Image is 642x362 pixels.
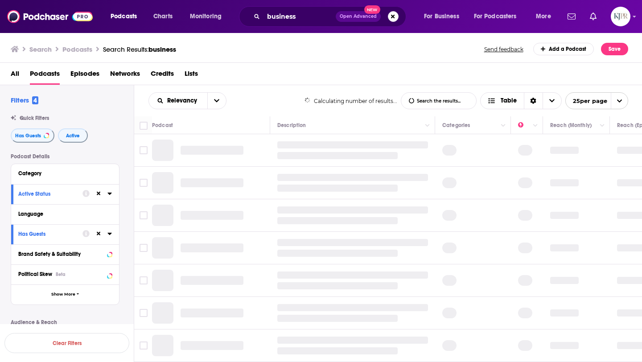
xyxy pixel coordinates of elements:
[611,7,630,26] span: Logged in as KJPRpodcast
[263,9,336,24] input: Search podcasts, credits, & more...
[247,6,415,27] div: Search podcasts, credits, & more...
[18,208,112,219] button: Language
[340,14,377,19] span: Open Advanced
[153,10,173,23] span: Charts
[140,341,148,350] span: Toggle select row
[422,120,433,131] button: Column Actions
[601,43,628,55] button: Save
[58,128,88,143] button: Active
[20,115,49,121] span: Quick Filters
[15,133,41,138] span: Has Guests
[148,45,176,53] span: business
[597,120,608,131] button: Column Actions
[110,66,140,85] a: Networks
[498,120,509,131] button: Column Actions
[530,120,541,131] button: Column Actions
[32,96,38,104] span: 4
[29,45,52,53] h3: Search
[442,120,470,131] div: Categories
[418,9,470,24] button: open menu
[480,92,562,109] button: Choose View
[305,98,398,104] div: Calculating number of results...
[140,309,148,317] span: Toggle select row
[524,93,543,109] div: Sort Direction
[501,98,517,104] span: Table
[62,45,92,53] h3: Podcasts
[151,66,174,85] a: Credits
[481,45,526,53] button: Send feedback
[148,92,226,109] h2: Choose List sort
[140,244,148,252] span: Toggle select row
[149,98,207,104] button: open menu
[152,120,173,131] div: Podcast
[277,120,306,131] div: Description
[140,211,148,219] span: Toggle select row
[565,92,628,109] button: open menu
[18,211,106,217] div: Language
[18,271,52,277] span: Political Skew
[70,66,99,85] a: Episodes
[4,333,129,353] button: Clear Filters
[336,11,381,22] button: Open AdvancedNew
[11,66,19,85] a: All
[474,10,517,23] span: For Podcasters
[18,251,104,257] div: Brand Safety & Suitability
[103,45,176,53] a: Search Results:business
[56,271,66,277] div: Beta
[18,168,112,179] button: Category
[7,8,93,25] img: Podchaser - Follow, Share and Rate Podcasts
[51,292,75,297] span: Show More
[468,9,530,24] button: open menu
[564,9,579,24] a: Show notifications dropdown
[140,179,148,187] span: Toggle select row
[185,66,198,85] a: Lists
[207,93,226,109] button: open menu
[11,284,119,304] button: Show More
[530,9,562,24] button: open menu
[140,276,148,284] span: Toggle select row
[611,7,630,26] button: Show profile menu
[18,228,82,239] button: Has Guests
[586,9,600,24] a: Show notifications dropdown
[424,10,459,23] span: For Business
[18,170,106,177] div: Category
[18,231,77,237] div: Has Guests
[18,191,77,197] div: Active Status
[104,9,148,24] button: open menu
[111,10,137,23] span: Podcasts
[11,319,119,325] p: Audience & Reach
[18,188,82,199] button: Active Status
[550,120,592,131] div: Reach (Monthly)
[18,268,112,280] button: Political SkewBeta
[140,146,148,154] span: Toggle select row
[184,9,233,24] button: open menu
[18,248,112,259] button: Brand Safety & Suitability
[611,7,630,26] img: User Profile
[66,133,80,138] span: Active
[364,5,380,14] span: New
[167,98,200,104] span: Relevancy
[536,10,551,23] span: More
[11,153,119,160] p: Podcast Details
[30,66,60,85] a: Podcasts
[190,10,222,23] span: Monitoring
[11,128,54,143] button: Has Guests
[566,94,607,108] span: 25 per page
[11,96,38,104] h2: Filters
[533,43,594,55] a: Add a Podcast
[148,9,178,24] a: Charts
[103,45,176,53] div: Search Results:
[518,120,531,131] div: Power Score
